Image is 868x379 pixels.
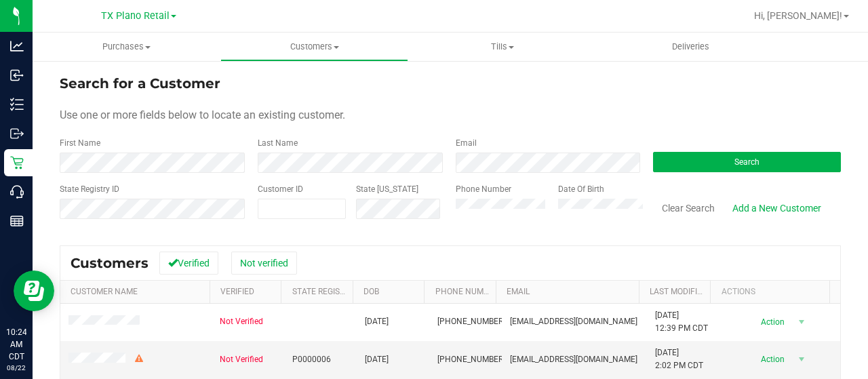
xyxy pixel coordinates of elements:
[33,33,220,61] a: Purchases
[654,41,728,53] span: Deliveries
[749,313,793,332] span: Action
[258,137,298,149] label: Last Name
[10,127,24,140] inline-svg: Outbound
[292,353,331,366] span: P0000006
[655,309,708,335] span: [DATE] 12:39 PM CDT
[597,33,785,61] a: Deliveries
[220,315,263,328] span: Not Verified
[655,346,703,372] span: [DATE] 2:02 PM CDT
[221,41,408,53] span: Customers
[507,287,530,296] a: Email
[71,287,138,296] a: Customer Name
[6,326,26,363] p: 10:24 AM CDT
[220,287,254,296] a: Verified
[60,108,345,121] span: Use one or more fields below to locate an existing customer.
[754,10,842,21] span: Hi, [PERSON_NAME]!
[653,197,724,220] button: Clear Search
[365,353,389,366] span: [DATE]
[220,33,408,61] a: Customers
[793,313,810,332] span: select
[14,271,54,311] iframe: Resource center
[133,353,145,365] div: Warning - Level 2
[258,183,303,195] label: Customer ID
[356,183,418,195] label: State [US_STATE]
[653,152,841,172] button: Search
[159,252,218,275] button: Verified
[724,197,830,220] a: Add a New Customer
[101,10,170,22] span: TX Plano Retail
[33,41,220,53] span: Purchases
[10,214,24,228] inline-svg: Reports
[510,353,637,366] span: [EMAIL_ADDRESS][DOMAIN_NAME]
[71,255,149,271] span: Customers
[10,39,24,53] inline-svg: Analytics
[408,33,596,61] a: Tills
[365,315,389,328] span: [DATE]
[363,287,379,296] a: DOB
[6,363,26,373] p: 08/22
[231,252,297,275] button: Not verified
[749,350,793,369] span: Action
[558,183,604,195] label: Date Of Birth
[10,98,24,111] inline-svg: Inventory
[793,350,810,369] span: select
[510,315,637,328] span: [EMAIL_ADDRESS][DOMAIN_NAME]
[10,68,24,82] inline-svg: Inbound
[435,287,498,296] a: Phone Number
[10,185,24,199] inline-svg: Call Center
[734,157,759,167] span: Search
[650,287,707,296] a: Last Modified
[292,287,363,296] a: State Registry Id
[722,287,825,296] div: Actions
[60,137,100,149] label: First Name
[437,353,505,366] span: [PHONE_NUMBER]
[10,156,24,169] inline-svg: Retail
[456,137,477,149] label: Email
[60,75,220,92] span: Search for a Customer
[437,315,505,328] span: [PHONE_NUMBER]
[220,353,263,366] span: Not Verified
[409,41,595,53] span: Tills
[60,183,119,195] label: State Registry ID
[456,183,511,195] label: Phone Number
